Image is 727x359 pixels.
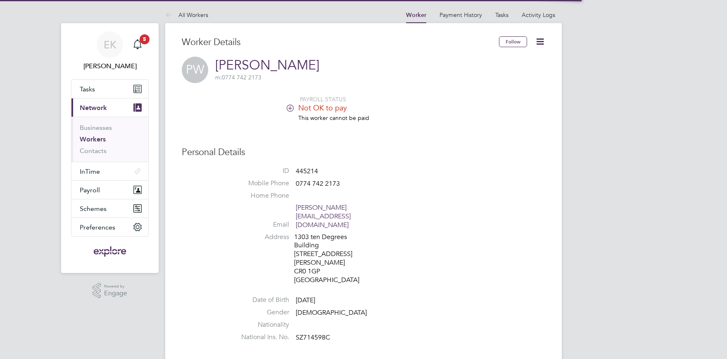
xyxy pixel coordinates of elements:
span: InTime [80,168,100,175]
a: Tasks [495,11,508,19]
a: Go to home page [71,245,149,258]
button: Preferences [71,218,148,236]
label: Address [231,233,289,242]
a: Workers [80,135,106,143]
span: Preferences [80,223,115,231]
div: 1303 ten Degrees Building [STREET_ADDRESS][PERSON_NAME] CR0 1GP [GEOGRAPHIC_DATA] [294,233,373,285]
a: Contacts [80,147,107,155]
span: This worker cannot be paid [298,114,369,122]
span: PAYROLL STATUS [300,96,346,103]
a: Powered byEngage [93,283,128,299]
span: Engage [104,290,127,297]
a: Activity Logs [522,11,555,19]
span: Not OK to pay [298,103,347,112]
span: EK [104,39,116,50]
span: Network [80,104,107,112]
a: Payment History [440,11,482,19]
a: Businesses [80,124,112,132]
button: Follow [499,36,527,47]
button: Network [71,98,148,117]
a: Worker [406,12,426,19]
span: [DEMOGRAPHIC_DATA] [296,309,367,317]
a: [PERSON_NAME][EMAIL_ADDRESS][DOMAIN_NAME] [296,203,351,229]
button: Schemes [71,199,148,218]
label: Email [231,220,289,229]
label: Gender [231,308,289,317]
span: 0774 742 2173 [215,74,261,81]
label: Date of Birth [231,296,289,304]
a: 5 [129,31,146,58]
a: EK[PERSON_NAME] [71,31,149,71]
label: Nationality [231,321,289,329]
span: SZ714598C [296,333,330,342]
img: exploregroup-logo-retina.png [93,245,127,258]
a: Tasks [71,80,148,98]
span: Elena Kazi [71,61,149,71]
span: Tasks [80,85,95,93]
button: Payroll [71,181,148,199]
a: All Workers [165,11,208,19]
span: Schemes [80,205,107,213]
span: [DATE] [296,297,315,305]
span: 445214 [296,167,318,175]
label: Mobile Phone [231,179,289,188]
h3: Worker Details [182,36,499,48]
label: National Ins. No. [231,333,289,342]
label: ID [231,167,289,175]
h3: Personal Details [182,146,545,158]
button: InTime [71,162,148,180]
label: Home Phone [231,191,289,200]
span: PW [182,57,208,83]
span: Payroll [80,186,100,194]
div: Network [71,117,148,162]
span: 5 [140,34,150,44]
a: [PERSON_NAME] [215,57,319,73]
span: Powered by [104,283,127,290]
span: 0774 742 2173 [296,179,340,188]
span: m: [215,74,222,81]
nav: Main navigation [61,23,159,273]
